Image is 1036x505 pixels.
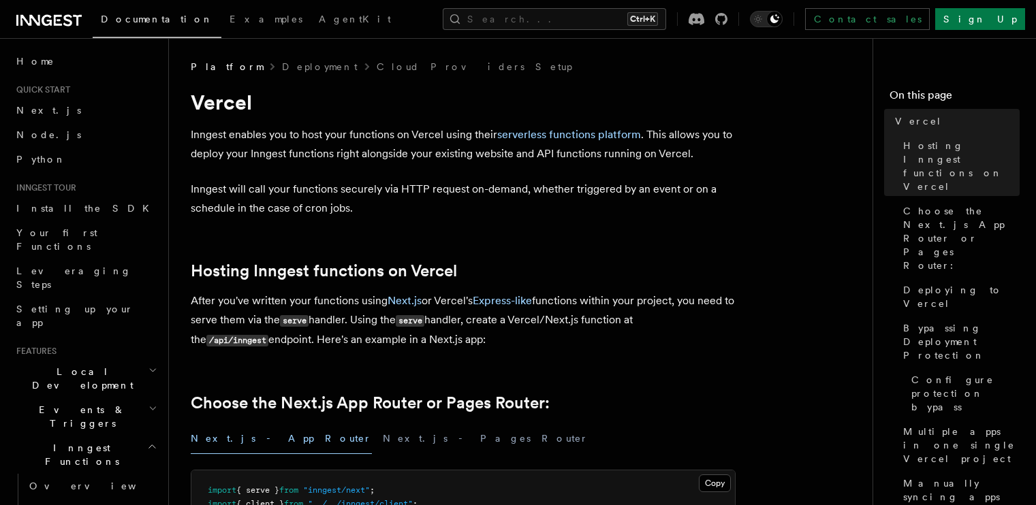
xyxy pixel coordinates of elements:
[93,4,221,38] a: Documentation
[903,204,1020,272] span: Choose the Next.js App Router or Pages Router:
[29,480,170,491] span: Overview
[11,147,160,172] a: Python
[377,60,572,74] a: Cloud Providers Setup
[750,11,783,27] button: Toggle dark mode
[903,425,1020,466] span: Multiple apps in one single Vercel project
[935,8,1025,30] a: Sign Up
[101,14,213,25] span: Documentation
[311,4,399,37] a: AgentKit
[191,90,736,114] h1: Vercel
[303,485,370,495] span: "inngest/next"
[11,441,147,468] span: Inngest Functions
[383,423,588,454] button: Next.js - Pages Router
[898,278,1020,316] a: Deploying to Vercel
[208,485,236,495] span: import
[191,180,736,218] p: Inngest will call your functions securely via HTTP request on-demand, whether triggered by an eve...
[396,315,424,327] code: serve
[16,105,81,116] span: Next.js
[282,60,358,74] a: Deployment
[11,365,148,392] span: Local Development
[11,196,160,221] a: Install the SDK
[898,316,1020,368] a: Bypassing Deployment Protection
[805,8,930,30] a: Contact sales
[319,14,391,25] span: AgentKit
[24,474,160,498] a: Overview
[16,54,54,68] span: Home
[191,261,457,280] a: Hosting Inngest functions on Vercel
[11,359,160,397] button: Local Development
[890,109,1020,133] a: Vercel
[11,98,160,123] a: Next.js
[16,154,66,165] span: Python
[236,485,279,495] span: { serve }
[903,283,1020,310] span: Deploying to Vercel
[443,8,666,30] button: Search...Ctrl+K
[191,423,372,454] button: Next.js - App Router
[890,87,1020,109] h4: On this page
[11,182,76,193] span: Inngest tour
[11,346,57,357] span: Features
[903,139,1020,193] span: Hosting Inngest functions on Vercel
[11,123,160,147] a: Node.js
[16,203,157,214] span: Install the SDK
[903,321,1020,362] span: Bypassing Deployment Protection
[16,265,131,290] span: Leveraging Steps
[911,373,1020,414] span: Configure protection bypass
[370,485,375,495] span: ;
[11,397,160,436] button: Events & Triggers
[16,129,81,140] span: Node.js
[191,60,263,74] span: Platform
[279,485,298,495] span: from
[898,419,1020,471] a: Multiple apps in one single Vercel project
[11,297,160,335] a: Setting up your app
[191,393,550,412] a: Choose the Next.js App Router or Pages Router:
[473,294,532,307] a: Express-like
[903,476,1020,504] span: Manually syncing apps
[898,199,1020,278] a: Choose the Next.js App Router or Pages Router:
[497,128,641,141] a: serverless functions platform
[11,403,148,430] span: Events & Triggers
[206,335,268,346] code: /api/inngest
[16,227,97,252] span: Your first Functions
[191,125,736,163] p: Inngest enables you to host your functions on Vercel using their . This allows you to deploy your...
[895,114,942,128] span: Vercel
[11,221,160,259] a: Your first Functions
[699,474,731,492] button: Copy
[16,304,134,328] span: Setting up your app
[898,133,1020,199] a: Hosting Inngest functions on Vercel
[230,14,302,25] span: Examples
[280,315,309,327] code: serve
[627,12,658,26] kbd: Ctrl+K
[906,368,1020,419] a: Configure protection bypass
[11,49,160,74] a: Home
[191,291,736,350] p: After you've written your functions using or Vercel's functions within your project, you need to ...
[11,436,160,474] button: Inngest Functions
[11,84,70,95] span: Quick start
[221,4,311,37] a: Examples
[11,259,160,297] a: Leveraging Steps
[388,294,422,307] a: Next.js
